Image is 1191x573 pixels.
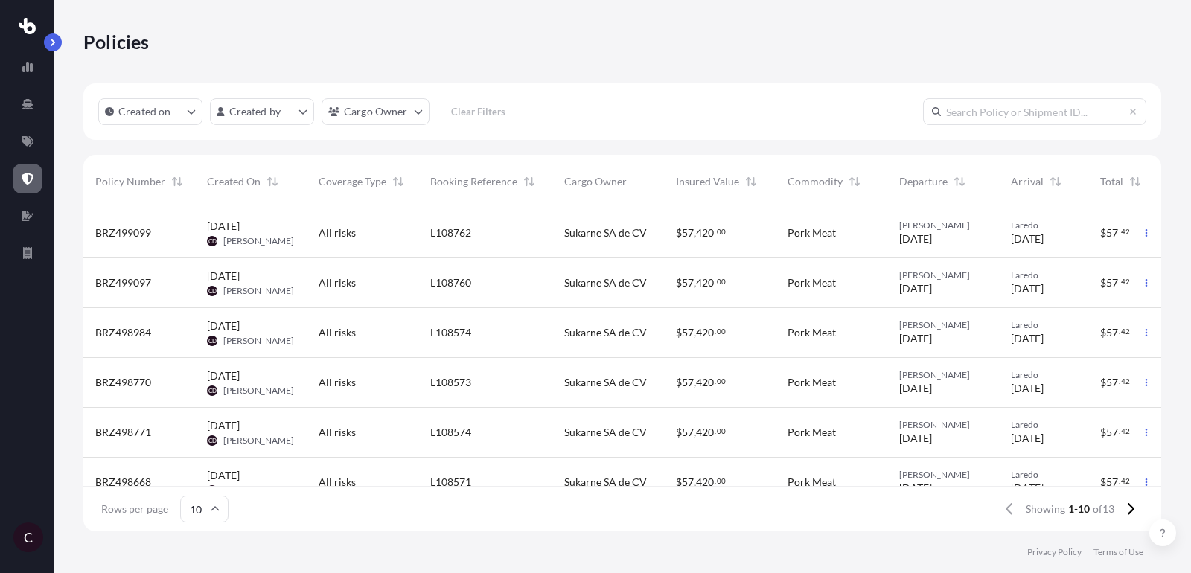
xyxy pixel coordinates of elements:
[1011,331,1044,346] span: [DATE]
[899,231,932,246] span: [DATE]
[319,325,356,340] span: All risks
[95,174,165,189] span: Policy Number
[1011,174,1044,189] span: Arrival
[1121,229,1130,234] span: 42
[389,173,407,191] button: Sort
[319,225,356,240] span: All risks
[676,377,682,388] span: $
[1011,369,1076,381] span: Laredo
[1121,329,1130,334] span: 42
[717,379,726,384] span: 00
[715,379,716,384] span: .
[1119,329,1120,334] span: .
[696,477,714,487] span: 420
[223,285,294,297] span: [PERSON_NAME]
[223,235,294,247] span: [PERSON_NAME]
[899,431,932,446] span: [DATE]
[207,269,240,284] span: [DATE]
[95,425,151,440] span: BRZ498771
[1106,327,1118,338] span: 57
[742,173,760,191] button: Sort
[101,502,168,516] span: Rows per page
[564,225,647,240] span: Sukarne SA de CV
[1011,481,1044,496] span: [DATE]
[95,275,151,290] span: BRZ499097
[1093,546,1143,558] a: Terms of Use
[95,375,151,390] span: BRZ498770
[451,104,505,119] p: Clear Filters
[207,368,240,383] span: [DATE]
[118,104,171,119] p: Created on
[676,427,682,438] span: $
[1119,279,1120,284] span: .
[694,327,696,338] span: ,
[696,377,714,388] span: 420
[430,275,471,290] span: L108760
[430,425,471,440] span: L108574
[676,228,682,238] span: $
[1093,502,1114,516] span: of 13
[564,475,647,490] span: Sukarne SA de CV
[1011,220,1076,231] span: Laredo
[437,100,520,124] button: Clear Filters
[1126,173,1144,191] button: Sort
[1121,279,1130,284] span: 42
[694,427,696,438] span: ,
[717,229,726,234] span: 00
[1068,502,1090,516] span: 1-10
[899,331,932,346] span: [DATE]
[1100,327,1106,338] span: $
[564,275,647,290] span: Sukarne SA de CV
[208,284,217,298] span: CD
[207,418,240,433] span: [DATE]
[208,383,217,398] span: CD
[682,477,694,487] span: 57
[899,281,932,296] span: [DATE]
[319,425,356,440] span: All risks
[899,220,987,231] span: [PERSON_NAME]
[1011,381,1044,396] span: [DATE]
[1100,427,1106,438] span: $
[715,478,716,484] span: .
[430,325,471,340] span: L108574
[694,477,696,487] span: ,
[1011,431,1044,446] span: [DATE]
[319,174,386,189] span: Coverage Type
[682,427,694,438] span: 57
[319,475,356,490] span: All risks
[694,377,696,388] span: ,
[95,475,151,490] span: BRZ498668
[1047,173,1064,191] button: Sort
[229,104,281,119] p: Created by
[207,219,240,234] span: [DATE]
[682,327,694,338] span: 57
[1011,469,1076,481] span: Laredo
[223,435,294,446] span: [PERSON_NAME]
[788,475,836,490] span: Pork Meat
[1119,229,1120,234] span: .
[207,174,261,189] span: Created On
[923,98,1146,125] input: Search Policy or Shipment ID...
[1119,478,1120,484] span: .
[1027,546,1082,558] a: Privacy Policy
[717,478,726,484] span: 00
[520,173,538,191] button: Sort
[1106,377,1118,388] span: 57
[1100,174,1123,189] span: Total
[430,174,517,189] span: Booking Reference
[899,269,987,281] span: [PERSON_NAME]
[717,279,726,284] span: 00
[676,278,682,288] span: $
[1119,379,1120,384] span: .
[899,419,987,431] span: [PERSON_NAME]
[696,278,714,288] span: 420
[223,335,294,347] span: [PERSON_NAME]
[208,333,217,348] span: CD
[951,173,968,191] button: Sort
[899,174,948,189] span: Departure
[1121,478,1130,484] span: 42
[717,329,726,334] span: 00
[788,375,836,390] span: Pork Meat
[788,275,836,290] span: Pork Meat
[1121,429,1130,434] span: 42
